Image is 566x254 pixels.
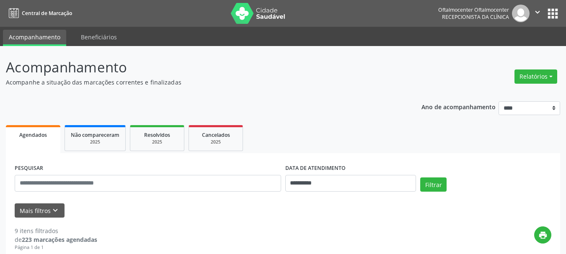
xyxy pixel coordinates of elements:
p: Acompanhamento [6,57,394,78]
i: keyboard_arrow_down [51,206,60,215]
div: Oftalmocenter Oftalmocenter [438,6,509,13]
div: 2025 [136,139,178,145]
button:  [530,5,545,22]
div: de [15,235,97,244]
div: 2025 [195,139,237,145]
p: Acompanhe a situação das marcações correntes e finalizadas [6,78,394,87]
span: Resolvidos [144,131,170,139]
a: Beneficiários [75,30,123,44]
span: Agendados [19,131,47,139]
button: Mais filtroskeyboard_arrow_down [15,203,65,218]
label: PESQUISAR [15,162,43,175]
p: Ano de acompanhamento [421,101,496,112]
button: print [534,226,551,244]
i: print [538,231,548,240]
img: img [512,5,530,22]
i:  [533,8,542,17]
a: Acompanhamento [3,30,66,46]
button: Relatórios [514,69,557,84]
div: 2025 [71,139,119,145]
button: Filtrar [420,177,447,192]
a: Central de Marcação [6,6,72,20]
strong: 223 marcações agendadas [22,236,97,244]
span: Não compareceram [71,131,119,139]
div: Página 1 de 1 [15,244,97,251]
span: Recepcionista da clínica [442,13,509,21]
span: Central de Marcação [22,10,72,17]
span: Cancelados [202,131,230,139]
div: 9 itens filtrados [15,226,97,235]
label: DATA DE ATENDIMENTO [285,162,346,175]
button: apps [545,6,560,21]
